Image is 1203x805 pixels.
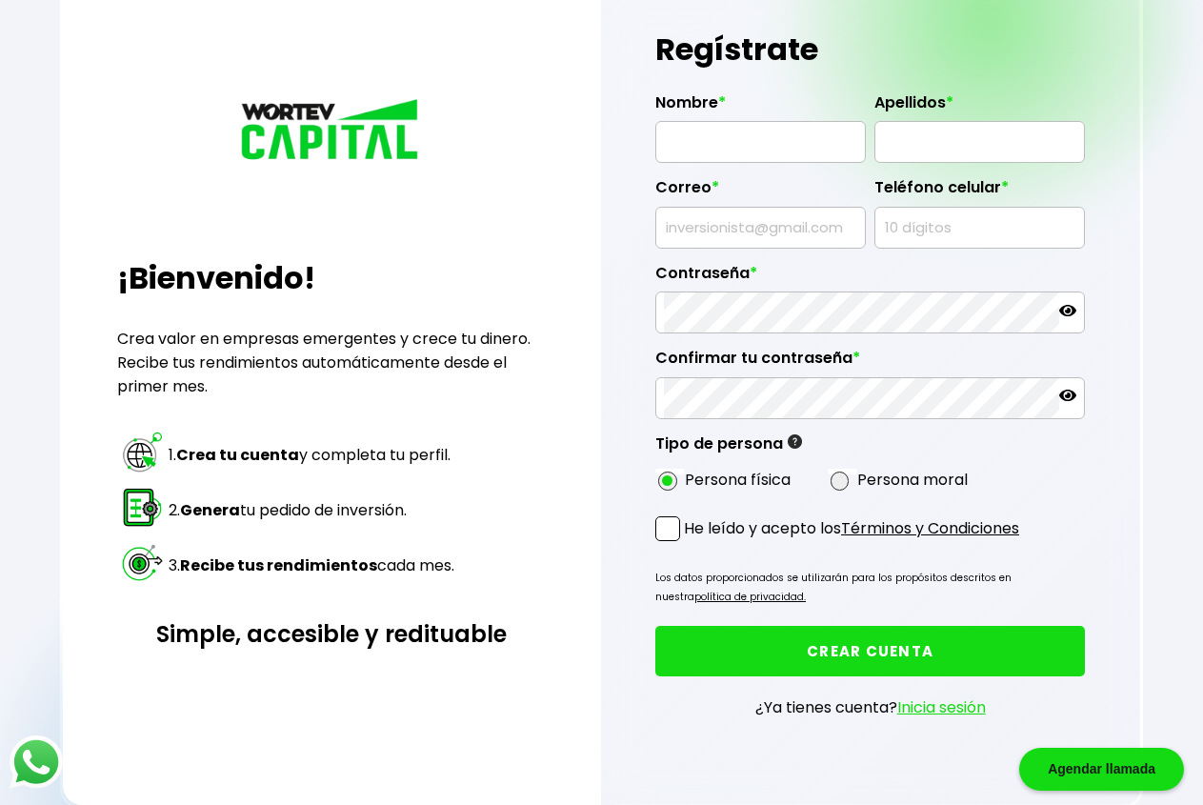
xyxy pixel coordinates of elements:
[117,327,547,398] p: Crea valor en empresas emergentes y crece tu dinero. Recibe tus rendimientos automáticamente desd...
[655,264,1085,292] label: Contraseña
[655,349,1085,377] label: Confirmar tu contraseña
[168,484,455,537] td: 2. tu pedido de inversión.
[655,569,1085,607] p: Los datos proporcionados se utilizarán para los propósitos descritos en nuestra
[874,178,1085,207] label: Teléfono celular
[1019,748,1184,791] div: Agendar llamada
[788,434,802,449] img: gfR76cHglkPwleuBLjWdxeZVvX9Wp6JBDmjRYY8JYDQn16A2ICN00zLTgIroGa6qie5tIuWH7V3AapTKqzv+oMZsGfMUqL5JM...
[664,208,857,248] input: inversionista@gmail.com
[655,434,802,463] label: Tipo de persona
[236,96,427,167] img: logo_wortev_capital
[883,208,1076,248] input: 10 dígitos
[168,429,455,482] td: 1. y completa tu perfil.
[117,255,547,301] h2: ¡Bienvenido!
[685,468,791,492] label: Persona física
[120,430,165,474] img: paso 1
[694,590,806,604] a: política de privacidad.
[120,485,165,530] img: paso 2
[10,735,63,789] img: logos_whatsapp-icon.242b2217.svg
[841,517,1019,539] a: Términos y Condiciones
[655,626,1085,676] button: CREAR CUENTA
[655,93,866,122] label: Nombre
[176,444,299,466] strong: Crea tu cuenta
[857,468,968,492] label: Persona moral
[655,21,1085,78] h1: Regístrate
[874,93,1085,122] label: Apellidos
[120,540,165,585] img: paso 3
[180,554,377,576] strong: Recibe tus rendimientos
[897,696,986,718] a: Inicia sesión
[117,617,547,651] h3: Simple, accesible y redituable
[168,539,455,593] td: 3. cada mes.
[655,178,866,207] label: Correo
[684,516,1019,540] p: He leído y acepto los
[755,695,986,719] p: ¿Ya tienes cuenta?
[180,499,240,521] strong: Genera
